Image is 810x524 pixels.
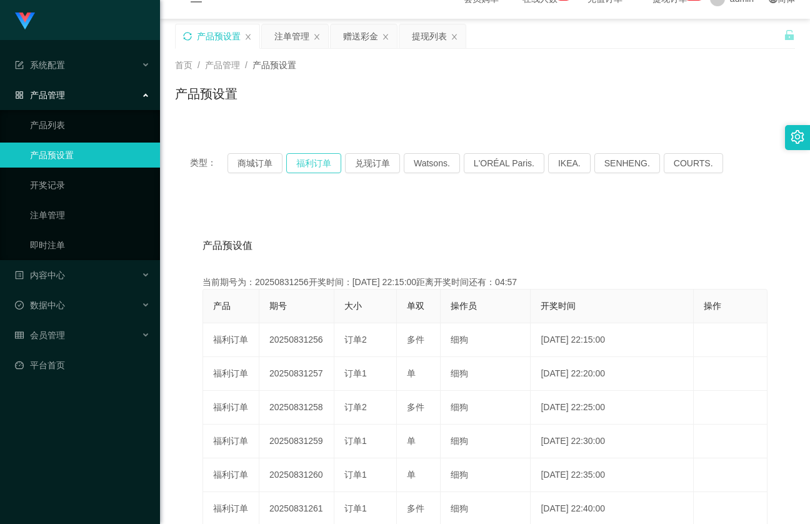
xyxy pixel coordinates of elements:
[664,153,723,173] button: COURTS.
[451,301,477,311] span: 操作员
[791,130,804,144] i: 图标: setting
[15,270,65,280] span: 内容中心
[202,238,252,253] span: 产品预设值
[407,368,416,378] span: 单
[784,29,795,41] i: 图标: unlock
[531,425,694,458] td: [DATE] 22:30:00
[344,301,362,311] span: 大小
[313,33,321,41] i: 图标: close
[15,271,24,280] i: 图标: profile
[531,323,694,357] td: [DATE] 22:15:00
[259,425,334,458] td: 20250831259
[15,61,24,69] i: 图标: form
[343,24,378,48] div: 赠送彩金
[441,391,531,425] td: 细狗
[213,301,231,311] span: 产品
[203,357,259,391] td: 福利订单
[202,276,767,289] div: 当前期号为：20250831256开奖时间：[DATE] 22:15:00距离开奖时间还有：04:57
[269,301,287,311] span: 期号
[175,84,237,103] h1: 产品预设置
[531,391,694,425] td: [DATE] 22:25:00
[259,458,334,492] td: 20250831260
[203,391,259,425] td: 福利订单
[190,153,227,173] span: 类型：
[15,300,65,310] span: 数据中心
[252,60,296,70] span: 产品预设置
[548,153,591,173] button: IKEA.
[344,503,367,513] span: 订单1
[704,301,721,311] span: 操作
[404,153,460,173] button: Watsons.
[407,301,424,311] span: 单双
[407,470,416,480] span: 单
[203,458,259,492] td: 福利订单
[344,335,367,345] span: 订单2
[531,357,694,391] td: [DATE] 22:20:00
[30,143,150,168] a: 产品预设置
[30,173,150,198] a: 开奖记录
[15,13,35,30] img: logo.9652507e.png
[441,458,531,492] td: 细狗
[197,24,241,48] div: 产品预设置
[259,391,334,425] td: 20250831258
[594,153,660,173] button: SENHENG.
[412,24,447,48] div: 提现列表
[15,353,150,378] a: 图标: dashboard平台首页
[30,233,150,258] a: 即时注单
[15,330,65,340] span: 会员管理
[344,470,367,480] span: 订单1
[441,357,531,391] td: 细狗
[259,357,334,391] td: 20250831257
[205,60,240,70] span: 产品管理
[407,436,416,446] span: 单
[183,32,192,41] i: 图标: sync
[345,153,400,173] button: 兑现订单
[382,33,389,41] i: 图标: close
[245,60,247,70] span: /
[274,24,309,48] div: 注单管理
[197,60,200,70] span: /
[30,113,150,138] a: 产品列表
[531,458,694,492] td: [DATE] 22:35:00
[15,90,65,100] span: 产品管理
[441,425,531,458] td: 细狗
[407,335,424,345] span: 多件
[203,425,259,458] td: 福利订单
[30,203,150,228] a: 注单管理
[541,301,576,311] span: 开奖时间
[15,331,24,340] i: 图标: table
[464,153,544,173] button: L'ORÉAL Paris.
[407,402,424,412] span: 多件
[286,153,341,173] button: 福利订单
[344,368,367,378] span: 订单1
[407,503,424,513] span: 多件
[15,301,24,310] i: 图标: check-circle-o
[259,323,334,357] td: 20250831256
[344,436,367,446] span: 订单1
[203,323,259,357] td: 福利订单
[175,60,192,70] span: 首页
[15,91,24,99] i: 图标: appstore-o
[15,60,65,70] span: 系统配置
[227,153,282,173] button: 商城订单
[244,33,252,41] i: 图标: close
[451,33,458,41] i: 图标: close
[441,323,531,357] td: 细狗
[344,402,367,412] span: 订单2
